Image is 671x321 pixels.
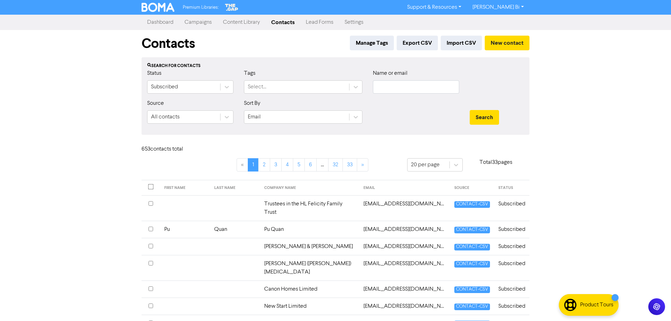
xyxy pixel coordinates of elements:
[210,180,260,196] th: LAST NAME
[151,113,180,121] div: All contacts
[467,2,529,13] a: [PERSON_NAME] Bi
[304,158,317,172] a: Page 6
[147,99,164,108] label: Source
[357,158,368,172] a: »
[260,298,359,315] td: New Start Limited
[494,238,529,255] td: Subscribed
[160,180,210,196] th: FIRST NAME
[260,195,359,221] td: Trustees in the HL Felicity Family Trust
[470,110,499,125] button: Search
[402,2,467,13] a: Support & Resources
[260,221,359,238] td: Pu Quan
[359,221,450,238] td: 190416889@qq.com
[494,180,529,196] th: STATUS
[248,158,259,172] a: Page 1 is your current page
[411,161,440,169] div: 20 per page
[260,255,359,280] td: [PERSON_NAME] ([PERSON_NAME]) [MEDICAL_DATA]
[359,238,450,255] td: 2517214550@qq.com
[328,158,343,172] a: Page 32
[454,261,490,268] span: CONTACT-CSV
[142,15,179,29] a: Dashboard
[359,195,450,221] td: 13802803243@163.com
[179,15,217,29] a: Campaigns
[260,180,359,196] th: COMPANY NAME
[485,36,529,50] button: New contact
[258,158,270,172] a: Page 2
[217,15,266,29] a: Content Library
[454,304,490,310] span: CONTACT-CSV
[147,69,161,78] label: Status
[244,69,255,78] label: Tags
[463,158,530,167] p: Total 33 pages
[494,298,529,315] td: Subscribed
[359,298,450,315] td: 37734204@qq.com
[454,244,490,250] span: CONTACT-CSV
[454,201,490,208] span: CONTACT-CSV
[244,99,260,108] label: Sort By
[494,221,529,238] td: Subscribed
[270,158,282,172] a: Page 3
[147,63,524,69] div: Search for contacts
[454,286,490,293] span: CONTACT-CSV
[160,221,210,238] td: Pu
[494,280,529,298] td: Subscribed
[300,15,339,29] a: Lead Forms
[266,15,300,29] a: Contacts
[260,280,359,298] td: Canon Homes Limited
[359,255,450,280] td: 2tinabal@gmail.com
[373,69,407,78] label: Name or email
[636,287,671,321] iframe: Chat Widget
[293,158,305,172] a: Page 5
[359,280,450,298] td: 32736988@qq.com
[260,238,359,255] td: [PERSON_NAME] & [PERSON_NAME]
[450,180,494,196] th: SOURCE
[342,158,357,172] a: Page 33
[359,180,450,196] th: EMAIL
[248,113,261,121] div: Email
[142,36,195,52] h1: Contacts
[183,5,218,10] span: Premium Libraries:
[339,15,369,29] a: Settings
[142,146,197,153] h6: 653 contact s total
[441,36,482,50] button: Import CSV
[224,3,239,12] img: The Gap
[494,195,529,221] td: Subscribed
[281,158,293,172] a: Page 4
[397,36,438,50] button: Export CSV
[494,255,529,280] td: Subscribed
[454,227,490,233] span: CONTACT-CSV
[142,3,174,12] img: BOMA Logo
[210,221,260,238] td: Quan
[151,83,178,91] div: Subscribed
[350,36,394,50] button: Manage Tags
[248,83,266,91] div: Select...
